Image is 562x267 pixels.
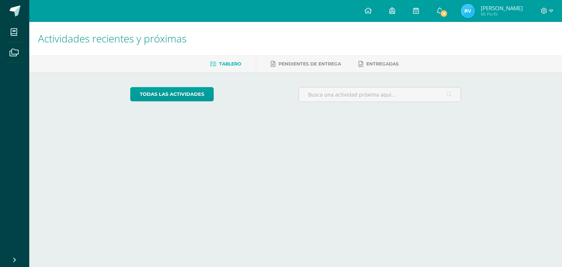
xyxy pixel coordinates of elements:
[461,4,475,18] img: 5836ed6db2e129ca99ce9567a49f2787.png
[440,10,448,18] span: 9
[278,61,341,67] span: Pendientes de entrega
[271,58,341,70] a: Pendientes de entrega
[366,61,399,67] span: Entregadas
[130,87,214,101] a: todas las Actividades
[481,11,523,17] span: Mi Perfil
[481,4,523,12] span: [PERSON_NAME]
[359,58,399,70] a: Entregadas
[299,87,461,102] input: Busca una actividad próxima aquí...
[210,58,241,70] a: Tablero
[38,31,187,45] span: Actividades recientes y próximas
[219,61,241,67] span: Tablero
